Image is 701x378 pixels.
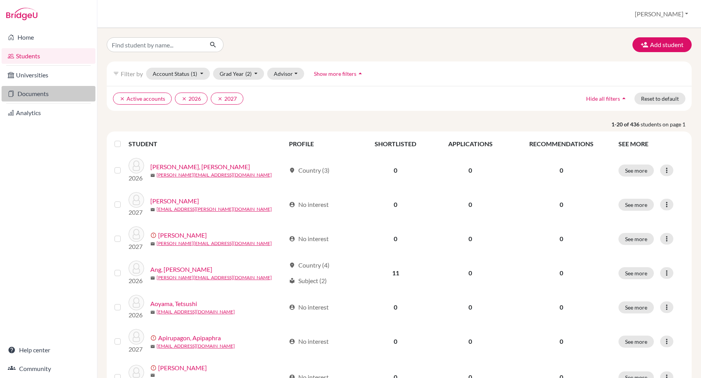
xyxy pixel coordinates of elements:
button: Show more filtersarrow_drop_up [307,68,371,80]
span: mail [150,241,155,246]
a: Universities [2,67,95,83]
div: Country (3) [289,166,329,175]
p: 2026 [129,310,144,320]
img: Ang, Daryl Ze Kai [129,226,144,242]
a: [PERSON_NAME] [150,196,199,206]
span: location_on [289,262,295,268]
a: [PERSON_NAME][EMAIL_ADDRESS][DOMAIN_NAME] [157,240,272,247]
button: Grad Year(2) [213,68,264,80]
i: clear [181,96,187,101]
span: mail [150,373,155,378]
a: [PERSON_NAME], [PERSON_NAME] [150,162,250,171]
span: mail [150,310,155,315]
i: clear [120,96,125,101]
th: STUDENT [129,135,284,153]
i: arrow_drop_up [356,70,364,77]
span: account_circle [289,201,295,208]
th: SHORTLISTED [359,135,432,153]
button: clear2026 [175,93,208,105]
a: [EMAIL_ADDRESS][DOMAIN_NAME] [157,308,235,315]
th: APPLICATIONS [432,135,509,153]
button: Advisor [267,68,304,80]
button: clear2027 [211,93,243,105]
td: 0 [432,256,509,290]
td: 0 [359,153,432,187]
th: SEE MORE [614,135,689,153]
span: location_on [289,167,295,173]
div: No interest [289,303,329,312]
p: 0 [513,268,609,278]
th: RECOMMENDATIONS [509,135,614,153]
button: See more [618,267,654,279]
td: 0 [432,153,509,187]
input: Find student by name... [107,37,203,52]
img: Ameen, Isabelle Yuen [129,158,144,173]
a: Students [2,48,95,64]
span: mail [150,276,155,280]
a: [PERSON_NAME][EMAIL_ADDRESS][DOMAIN_NAME] [157,274,272,281]
p: 0 [513,337,609,346]
button: Reset to default [634,93,685,105]
p: 0 [513,234,609,243]
span: Filter by [121,70,143,77]
a: Ang, [PERSON_NAME] [150,265,212,274]
td: 0 [359,222,432,256]
i: clear [217,96,223,101]
img: Aoyama, Tetsushi [129,295,144,310]
a: Aoyama, Tetsushi [150,299,197,308]
img: Anandani, Aryan [129,192,144,208]
button: See more [618,199,654,211]
button: See more [618,164,654,177]
span: (2) [245,70,252,77]
td: 0 [432,290,509,324]
td: 0 [432,222,509,256]
span: account_circle [289,236,295,242]
div: Subject (2) [289,276,327,285]
button: clearActive accounts [113,93,172,105]
a: Community [2,361,95,376]
div: No interest [289,200,329,209]
i: filter_list [113,70,119,77]
button: Hide all filtersarrow_drop_up [579,93,634,105]
button: See more [618,233,654,245]
p: 2026 [129,276,144,285]
div: No interest [289,234,329,243]
td: 11 [359,256,432,290]
button: [PERSON_NAME] [631,7,692,21]
p: 0 [513,200,609,209]
p: 0 [513,166,609,175]
span: local_library [289,278,295,284]
button: Account Status(1) [146,68,210,80]
span: Show more filters [314,70,356,77]
a: Help center [2,342,95,358]
span: Hide all filters [586,95,620,102]
p: 2027 [129,208,144,217]
span: error_outline [150,365,158,371]
img: Bridge-U [6,8,37,20]
img: Apirupagon, Apipaphra [129,329,144,345]
td: 0 [432,324,509,359]
span: students on page 1 [641,120,692,128]
button: Add student [632,37,692,52]
a: Analytics [2,105,95,121]
span: (1) [191,70,197,77]
td: 0 [359,290,432,324]
a: Apirupagon, Apipaphra [158,333,221,343]
span: account_circle [289,304,295,310]
div: No interest [289,337,329,346]
span: account_circle [289,338,295,345]
button: See more [618,336,654,348]
a: [EMAIL_ADDRESS][DOMAIN_NAME] [157,343,235,350]
span: mail [150,207,155,212]
div: Country (4) [289,261,329,270]
i: arrow_drop_up [620,94,628,102]
a: Documents [2,86,95,101]
td: 0 [432,187,509,222]
span: error_outline [150,335,158,341]
span: error_outline [150,232,158,238]
p: 2027 [129,242,144,251]
a: [PERSON_NAME] [158,231,207,240]
td: 0 [359,324,432,359]
a: Home [2,30,95,45]
span: mail [150,344,155,349]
